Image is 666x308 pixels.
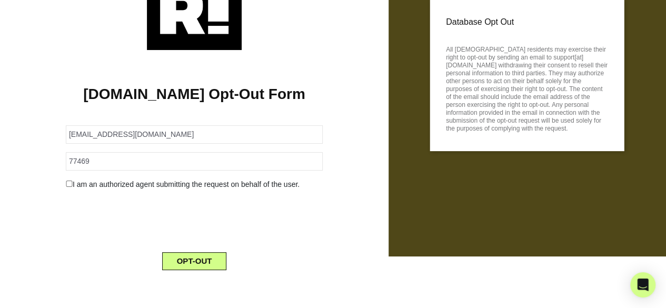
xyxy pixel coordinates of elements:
[446,43,609,133] p: All [DEMOGRAPHIC_DATA] residents may exercise their right to opt-out by sending an email to suppo...
[446,14,609,30] p: Database Opt Out
[58,179,331,190] div: I am an authorized agent submitting the request on behalf of the user.
[66,152,323,171] input: Zipcode
[630,272,655,297] div: Open Intercom Messenger
[114,198,274,240] iframe: reCAPTCHA
[16,85,373,103] h1: [DOMAIN_NAME] Opt-Out Form
[162,252,227,270] button: OPT-OUT
[66,125,323,144] input: Email Address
